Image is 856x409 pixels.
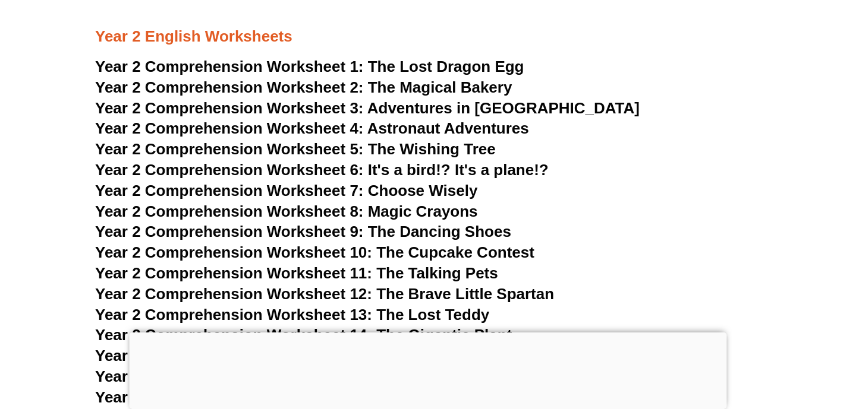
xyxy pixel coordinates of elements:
[95,202,478,220] a: Year 2 Comprehension Worksheet 8: Magic Crayons
[95,306,489,324] a: Year 2 Comprehension Worksheet 13: The Lost Teddy
[95,58,364,75] span: Year 2 Comprehension Worksheet 1:
[95,182,477,199] a: Year 2 Comprehension Worksheet 7: Choose Wisely
[95,140,364,158] span: Year 2 Comprehension Worksheet 5:
[95,264,498,282] a: Year 2 Comprehension Worksheet 11: The Talking Pets
[95,223,511,240] a: Year 2 Comprehension Worksheet 9: The Dancing Shoes
[95,119,364,137] span: Year 2 Comprehension Worksheet 4:
[95,78,512,96] a: Year 2 Comprehension Worksheet 2: The Magical Bakery
[95,367,573,385] a: Year 2 Comprehension Worksheet 16: Enchanted Puzzle Painting
[95,243,534,261] a: Year 2 Comprehension Worksheet 10: The Cupcake Contest
[95,161,549,179] a: Year 2 Comprehension Worksheet 6: It's a bird!? It's a plane!?
[130,332,727,406] iframe: Advertisement
[652,275,856,409] iframe: Chat Widget
[367,119,529,137] span: Astronaut Adventures
[95,99,364,117] span: Year 2 Comprehension Worksheet 3:
[95,347,509,364] a: Year 2 Comprehension Worksheet 15: Friendly Monsters
[95,99,640,117] a: Year 2 Comprehension Worksheet 3: Adventures in [GEOGRAPHIC_DATA]
[368,182,478,199] span: Choose Wisely
[95,119,529,137] a: Year 2 Comprehension Worksheet 4: Astronaut Adventures
[95,78,364,96] span: Year 2 Comprehension Worksheet 2:
[368,58,524,75] span: The Lost Dragon Egg
[368,140,496,158] span: The Wishing Tree
[95,388,489,406] a: Year 2 Comprehension Worksheet 17: Rainbow Quest
[95,182,364,199] span: Year 2 Comprehension Worksheet 7:
[95,326,512,344] a: Year 2 Comprehension Worksheet 14: The Gigantic Plant
[367,99,640,117] span: Adventures in [GEOGRAPHIC_DATA]
[368,78,512,96] span: The Magical Bakery
[95,58,524,75] a: Year 2 Comprehension Worksheet 1: The Lost Dragon Egg
[95,285,554,303] a: Year 2 Comprehension Worksheet 12: The Brave Little Spartan
[95,140,496,158] a: Year 2 Comprehension Worksheet 5: The Wishing Tree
